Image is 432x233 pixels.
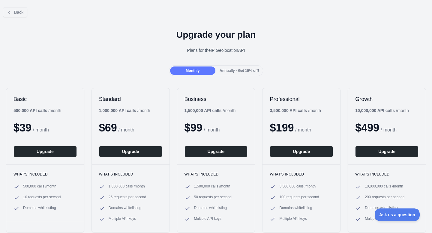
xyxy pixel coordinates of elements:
[270,108,321,114] div: / month
[270,122,294,134] span: $ 199
[355,108,395,113] b: 10,000,000 API calls
[270,96,333,103] h2: Professional
[184,108,236,114] div: / month
[355,108,409,114] div: / month
[355,96,418,103] h2: Growth
[184,96,248,103] h2: Business
[355,122,379,134] span: $ 499
[184,108,222,113] b: 1,500,000 API calls
[184,122,202,134] span: $ 99
[375,208,420,221] iframe: Toggle Customer Support
[270,108,307,113] b: 3,500,000 API calls
[99,96,162,103] h2: Standard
